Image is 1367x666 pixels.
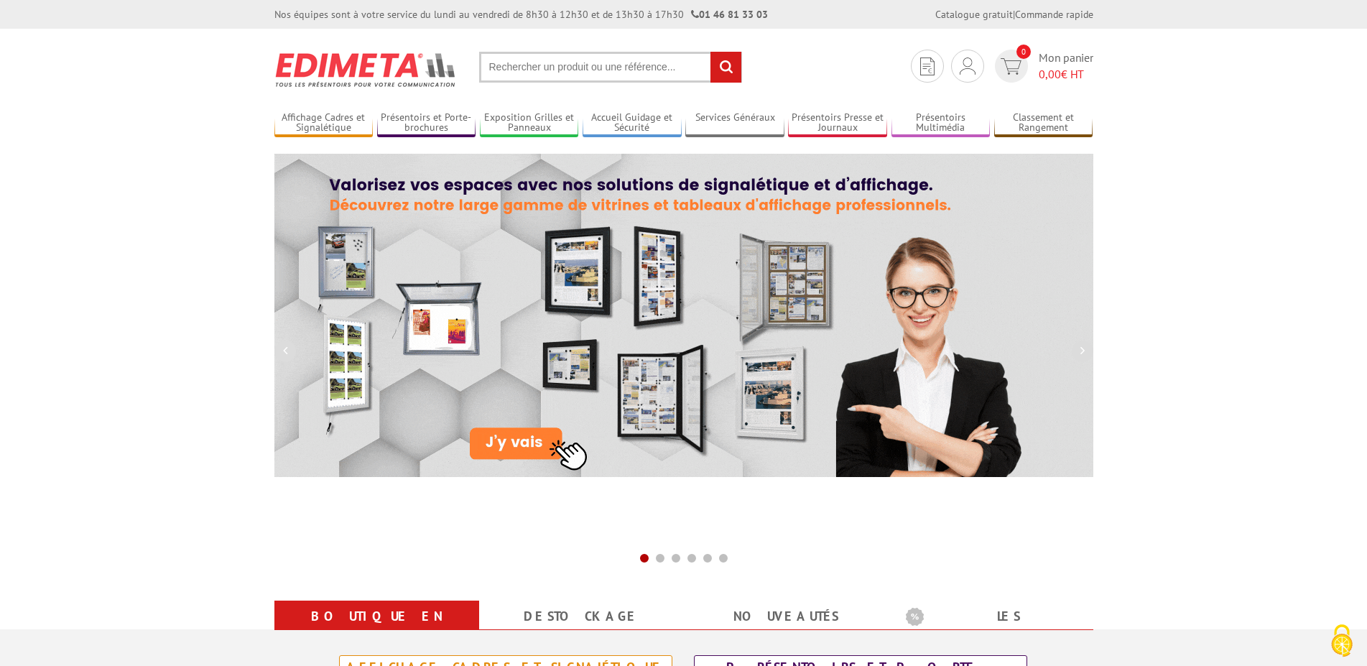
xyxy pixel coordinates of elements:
[1016,45,1031,59] span: 0
[906,603,1085,632] b: Les promotions
[1039,50,1093,83] span: Mon panier
[788,111,887,135] a: Présentoirs Presse et Journaux
[691,8,768,21] strong: 01 46 81 33 03
[1324,623,1360,659] img: Cookies (fenêtre modale)
[920,57,935,75] img: devis rapide
[1039,67,1061,81] span: 0,00
[701,603,871,629] a: nouveautés
[891,111,991,135] a: Présentoirs Multimédia
[710,52,741,83] input: rechercher
[935,7,1093,22] div: |
[960,57,976,75] img: devis rapide
[1039,66,1093,83] span: € HT
[991,50,1093,83] a: devis rapide 0 Mon panier 0,00€ HT
[1317,617,1367,666] button: Cookies (fenêtre modale)
[377,111,476,135] a: Présentoirs et Porte-brochures
[1015,8,1093,21] a: Commande rapide
[935,8,1013,21] a: Catalogue gratuit
[685,111,784,135] a: Services Généraux
[274,111,374,135] a: Affichage Cadres et Signalétique
[496,603,667,629] a: Destockage
[994,111,1093,135] a: Classement et Rangement
[1001,58,1021,75] img: devis rapide
[274,7,768,22] div: Nos équipes sont à votre service du lundi au vendredi de 8h30 à 12h30 et de 13h30 à 17h30
[274,43,458,96] img: Présentoir, panneau, stand - Edimeta - PLV, affichage, mobilier bureau, entreprise
[479,52,742,83] input: Rechercher un produit ou une référence...
[480,111,579,135] a: Exposition Grilles et Panneaux
[906,603,1076,655] a: Les promotions
[292,603,462,655] a: Boutique en ligne
[583,111,682,135] a: Accueil Guidage et Sécurité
